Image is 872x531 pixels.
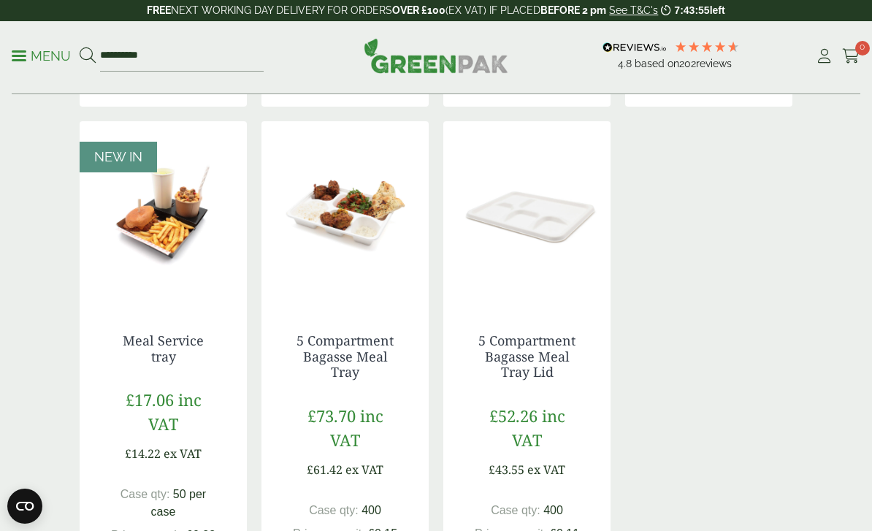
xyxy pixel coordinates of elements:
span: £17.06 [126,389,174,410]
a: 0 [842,45,860,67]
i: My Account [815,49,833,64]
span: 400 [362,504,381,516]
strong: FREE [147,4,171,16]
span: £52.26 [489,405,538,427]
span: inc VAT [512,405,565,451]
span: left [710,4,725,16]
div: 4.79 Stars [674,40,740,53]
p: Menu [12,47,71,65]
a: 5 Compartment Bagasse Meal Tray [297,332,394,381]
span: Case qty: [121,488,170,500]
strong: OVER £100 [392,4,445,16]
span: Based on [635,58,679,69]
img: 5430083A Dual Purpose Festival meal Tray with food contents [80,121,247,304]
span: reviews [696,58,732,69]
img: REVIEWS.io [603,42,666,53]
span: 0 [855,41,870,56]
span: ex VAT [345,462,383,478]
span: 400 [543,504,563,516]
a: See T&C's [609,4,658,16]
span: £43.55 [489,462,524,478]
span: Case qty: [309,504,359,516]
span: inc VAT [330,405,383,451]
a: 5 Compartment Bagasse Meal Tray Lid [478,332,575,381]
button: Open CMP widget [7,489,42,524]
i: Cart [842,49,860,64]
span: ex VAT [527,462,565,478]
span: 4.8 [618,58,635,69]
span: NEW IN [94,149,142,164]
img: 5 Compartment Bagasse Meal Tray with food contents 2320028BA [261,121,429,304]
img: 5 Compartment Bagasse Tray Lid 2320028BC [443,121,611,304]
span: £61.42 [307,462,343,478]
span: ex VAT [164,446,202,462]
strong: BEFORE 2 pm [540,4,606,16]
span: £14.22 [125,446,161,462]
span: Case qty: [491,504,540,516]
span: £73.70 [307,405,356,427]
a: Menu [12,47,71,62]
span: 202 [679,58,696,69]
img: GreenPak Supplies [364,38,508,73]
span: 50 per case [151,488,207,518]
span: 7:43:55 [674,4,709,16]
a: Meal Service tray [123,332,204,365]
